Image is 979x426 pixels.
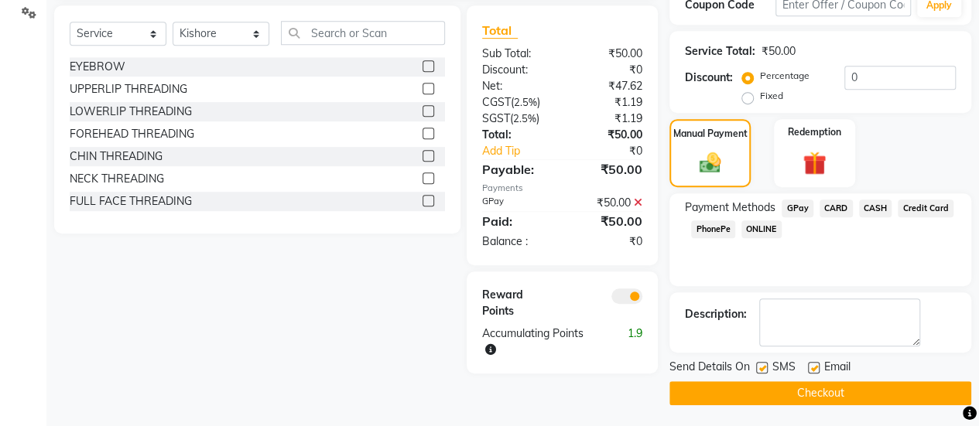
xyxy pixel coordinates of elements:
[471,143,577,159] a: Add Tip
[562,160,654,179] div: ₹50.00
[471,160,563,179] div: Payable:
[685,70,733,86] div: Discount:
[70,81,187,97] div: UPPERLIP THREADING
[685,43,755,60] div: Service Total:
[788,125,841,139] label: Redemption
[482,95,511,109] span: CGST
[685,199,775,216] span: Payment Methods
[762,43,796,60] div: ₹50.00
[562,78,654,94] div: ₹47.62
[796,148,834,177] img: _gift.svg
[772,359,796,378] span: SMS
[562,127,654,143] div: ₹50.00
[70,104,192,120] div: LOWERLIP THREADING
[482,182,642,195] div: Payments
[482,22,518,39] span: Total
[669,381,971,405] button: Checkout
[471,46,563,62] div: Sub Total:
[608,325,654,358] div: 1.9
[514,96,537,108] span: 2.5%
[562,62,654,78] div: ₹0
[782,199,813,217] span: GPay
[562,233,654,250] div: ₹0
[471,94,563,111] div: ( )
[70,193,192,210] div: FULL FACE THREADING
[577,143,654,159] div: ₹0
[824,359,851,378] span: Email
[281,21,445,45] input: Search or Scan
[471,111,563,127] div: ( )
[859,199,892,217] span: CASH
[513,112,536,124] span: 2.5%
[471,233,563,250] div: Balance :
[471,62,563,78] div: Discount:
[471,195,563,211] div: GPay
[898,199,953,217] span: Credit Card
[673,127,748,141] label: Manual Payment
[760,69,810,83] label: Percentage
[471,127,563,143] div: Total:
[471,325,608,358] div: Accumulating Points
[669,359,750,378] span: Send Details On
[685,306,747,322] div: Description:
[691,220,735,238] span: PhonePe
[693,150,728,175] img: _cash.svg
[70,126,194,142] div: FOREHEAD THREADING
[562,195,654,211] div: ₹50.00
[562,212,654,230] div: ₹50.00
[741,220,782,238] span: ONLINE
[471,78,563,94] div: Net:
[562,111,654,127] div: ₹1.19
[70,59,125,75] div: EYEBROW
[820,199,853,217] span: CARD
[471,287,563,319] div: Reward Points
[70,171,164,187] div: NECK THREADING
[471,212,563,230] div: Paid:
[482,111,510,125] span: SGST
[562,46,654,62] div: ₹50.00
[562,94,654,111] div: ₹1.19
[760,89,783,103] label: Fixed
[70,148,163,165] div: CHIN THREADING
